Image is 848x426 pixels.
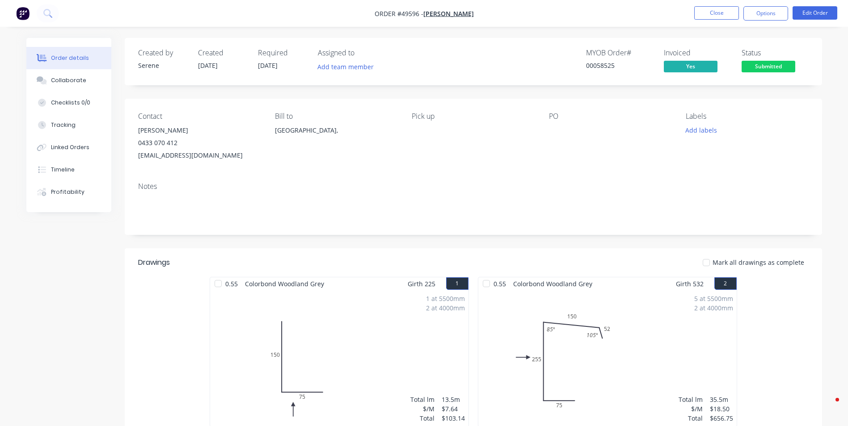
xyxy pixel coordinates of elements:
[258,61,278,70] span: [DATE]
[710,413,733,423] div: $656.75
[549,112,671,121] div: PO
[26,69,111,92] button: Collaborate
[51,166,75,174] div: Timeline
[51,121,76,129] div: Tracking
[426,303,465,313] div: 2 at 4000mm
[26,136,111,159] button: Linked Orders
[26,92,111,114] button: Checklists 0/0
[742,49,809,57] div: Status
[586,61,653,70] div: 00058525
[412,112,534,121] div: Pick up
[138,149,261,162] div: [EMAIL_ADDRESS][DOMAIN_NAME]
[16,7,30,20] img: Factory
[442,413,465,423] div: $103.14
[222,277,241,290] span: 0.55
[198,61,218,70] span: [DATE]
[51,54,89,62] div: Order details
[426,294,465,303] div: 1 at 5500mm
[51,143,89,151] div: Linked Orders
[318,49,407,57] div: Assigned to
[138,112,261,121] div: Contact
[742,61,795,72] span: Submitted
[51,99,90,107] div: Checklists 0/0
[694,294,733,303] div: 5 at 5500mm
[26,47,111,69] button: Order details
[743,6,788,21] button: Options
[694,6,739,20] button: Close
[713,258,804,267] span: Mark all drawings as complete
[51,188,84,196] div: Profitability
[26,181,111,203] button: Profitability
[410,395,435,404] div: Total lm
[442,404,465,413] div: $7.64
[275,112,397,121] div: Bill to
[664,61,717,72] span: Yes
[275,124,397,137] div: [GEOGRAPHIC_DATA],
[375,9,423,18] span: Order #49596 -
[676,277,704,290] span: Girth 532
[742,61,795,74] button: Submitted
[275,124,397,153] div: [GEOGRAPHIC_DATA],
[664,49,731,57] div: Invoiced
[686,112,808,121] div: Labels
[446,277,468,290] button: 1
[138,49,187,57] div: Created by
[138,257,170,268] div: Drawings
[408,277,435,290] span: Girth 225
[318,61,379,73] button: Add team member
[694,303,733,313] div: 2 at 4000mm
[710,404,733,413] div: $18.50
[26,159,111,181] button: Timeline
[138,124,261,137] div: [PERSON_NAME]
[138,61,187,70] div: Serene
[26,114,111,136] button: Tracking
[51,76,86,84] div: Collaborate
[198,49,247,57] div: Created
[312,61,378,73] button: Add team member
[258,49,307,57] div: Required
[138,124,261,162] div: [PERSON_NAME]0433 070 412[EMAIL_ADDRESS][DOMAIN_NAME]
[490,277,510,290] span: 0.55
[410,413,435,423] div: Total
[586,49,653,57] div: MYOB Order #
[679,404,703,413] div: $/M
[510,277,596,290] span: Colorbond Woodland Grey
[241,277,328,290] span: Colorbond Woodland Grey
[423,9,474,18] a: [PERSON_NAME]
[138,137,261,149] div: 0433 070 412
[410,404,435,413] div: $/M
[681,124,722,136] button: Add labels
[138,182,809,191] div: Notes
[714,277,737,290] button: 2
[710,395,733,404] div: 35.5m
[679,395,703,404] div: Total lm
[679,413,703,423] div: Total
[442,395,465,404] div: 13.5m
[818,396,839,417] iframe: Intercom live chat
[793,6,837,20] button: Edit Order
